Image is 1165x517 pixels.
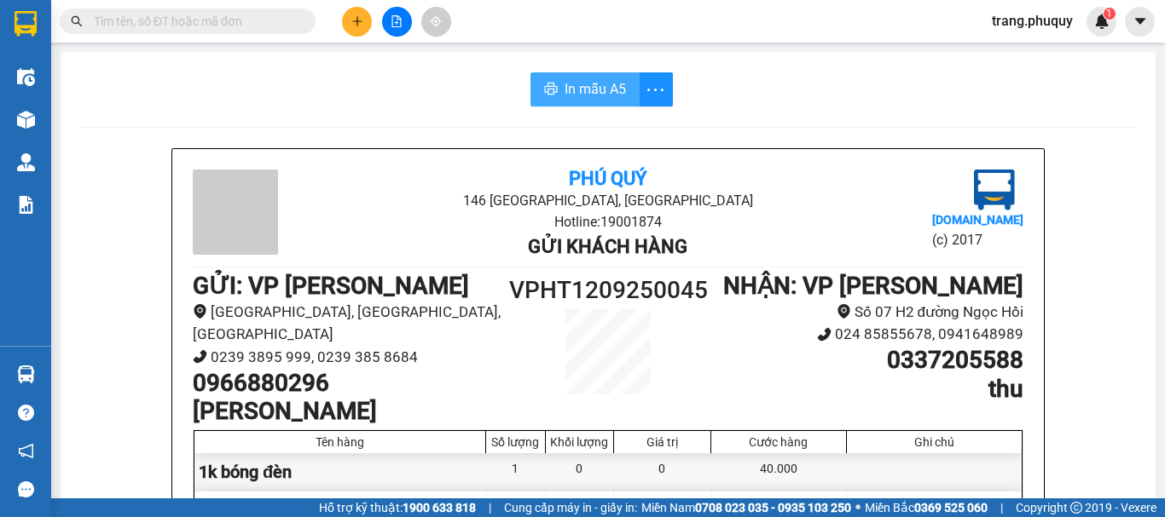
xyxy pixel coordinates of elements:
span: | [1000,498,1003,517]
button: more [639,72,673,106]
input: Tìm tên, số ĐT hoặc mã đơn [94,12,295,31]
h1: 0337205588 [712,346,1023,375]
span: Hỗ trợ kỹ thuật: [319,498,476,517]
span: caret-down [1133,14,1148,29]
h1: 0966880296 [193,369,504,398]
span: 1 [1106,8,1112,20]
strong: 0369 525 060 [914,501,988,514]
div: Số lượng [490,435,541,449]
div: 0 [546,453,614,491]
li: 146 [GEOGRAPHIC_DATA], [GEOGRAPHIC_DATA] [331,190,884,211]
span: environment [193,304,207,319]
span: question-circle [18,405,34,421]
div: 1 [486,453,546,491]
span: environment [837,304,851,319]
img: warehouse-icon [17,153,35,171]
button: caret-down [1125,7,1155,37]
h1: [PERSON_NAME] [193,397,504,426]
b: GỬI : VP [PERSON_NAME] [193,272,469,300]
span: plus [351,15,363,27]
img: solution-icon [17,196,35,214]
button: printerIn mẫu A5 [530,72,640,106]
h1: thu [712,375,1023,404]
b: Phú Quý [201,20,279,41]
b: [DOMAIN_NAME] [932,213,1023,227]
span: phone [193,349,207,364]
b: NHẬN : VP [PERSON_NAME] [723,272,1023,300]
div: Khối lượng [550,435,609,449]
img: logo-vxr [14,11,37,37]
span: ⚪️ [855,504,861,511]
b: Phú Quý [569,168,646,189]
li: Hotline: 19001874 [95,63,387,84]
span: aim [430,15,442,27]
img: icon-new-feature [1094,14,1110,29]
span: Miền Bắc [865,498,988,517]
span: In mẫu A5 [565,78,626,100]
img: logo.jpg [974,169,1015,210]
span: | [489,498,491,517]
div: Ghi chú [851,435,1017,449]
img: warehouse-icon [17,365,35,383]
b: Gửi khách hàng [160,88,320,109]
strong: 0708 023 035 - 0935 103 250 [695,501,851,514]
div: 1k bóng đèn [194,453,486,491]
img: warehouse-icon [17,68,35,86]
span: Cung cấp máy in - giấy in: [504,498,637,517]
h1: VPHT1209250045 [504,272,712,309]
li: [GEOGRAPHIC_DATA], [GEOGRAPHIC_DATA], [GEOGRAPHIC_DATA] [193,301,504,346]
span: search [71,15,83,27]
span: Miền Nam [641,498,851,517]
span: more [640,79,672,101]
button: plus [342,7,372,37]
img: warehouse-icon [17,111,35,129]
li: 024 85855678, 0941648989 [712,323,1023,346]
button: file-add [382,7,412,37]
li: Hotline: 19001874 [331,211,884,233]
b: Gửi khách hàng [528,236,687,257]
span: file-add [391,15,403,27]
b: GỬI : VP [PERSON_NAME] [21,124,185,209]
div: 40.000 [711,453,847,491]
span: message [18,481,34,497]
span: copyright [1070,502,1082,514]
div: Giá trị [618,435,706,449]
div: 0 [614,453,711,491]
strong: 1900 633 818 [403,501,476,514]
button: aim [421,7,451,37]
span: printer [544,82,558,98]
li: 146 [GEOGRAPHIC_DATA], [GEOGRAPHIC_DATA] [95,42,387,63]
h1: VPHT1209250046 [186,124,296,161]
span: trang.phuquy [978,10,1087,32]
li: (c) 2017 [932,229,1023,250]
sup: 1 [1104,8,1116,20]
div: Cước hàng [716,435,842,449]
div: Tên hàng [199,435,481,449]
span: phone [817,327,832,342]
li: Số 07 H2 đường Ngọc Hồi [712,301,1023,324]
li: 0239 3895 999, 0239 385 8684 [193,346,504,369]
span: notification [18,443,34,459]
